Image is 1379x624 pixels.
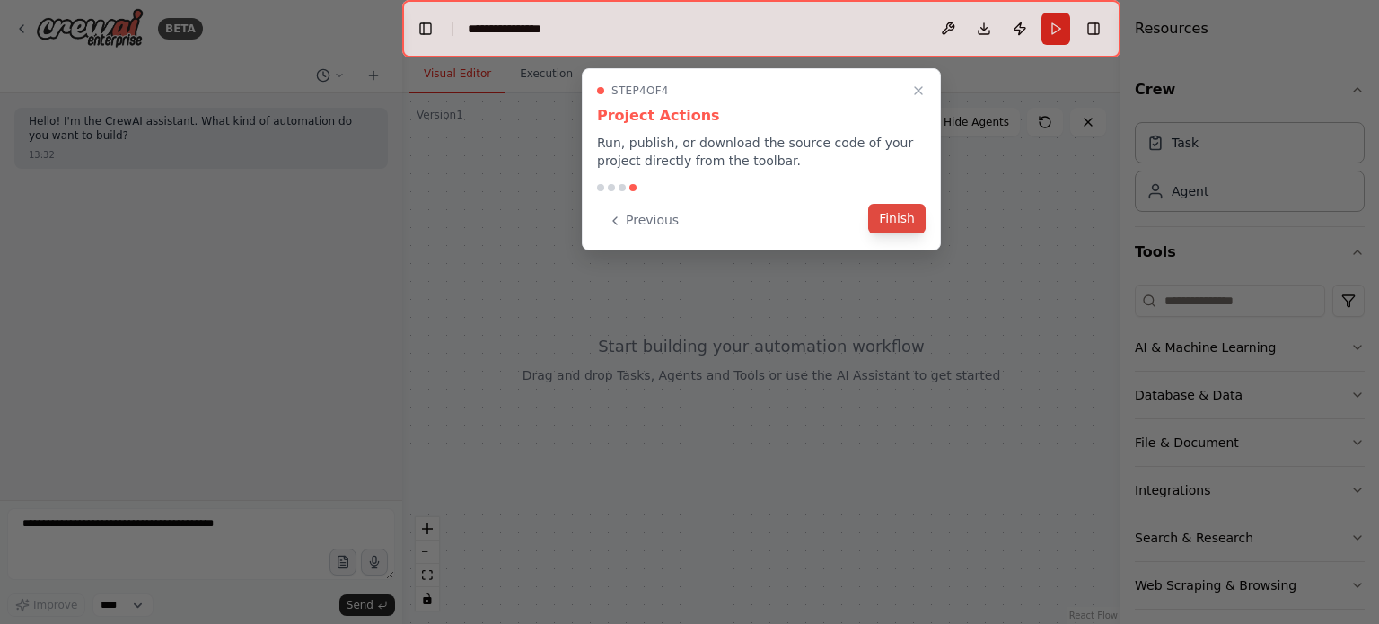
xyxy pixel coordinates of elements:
[413,16,438,41] button: Hide left sidebar
[611,83,669,98] span: Step 4 of 4
[597,206,689,235] button: Previous
[908,80,929,101] button: Close walkthrough
[868,204,926,233] button: Finish
[597,134,926,170] p: Run, publish, or download the source code of your project directly from the toolbar.
[597,105,926,127] h3: Project Actions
